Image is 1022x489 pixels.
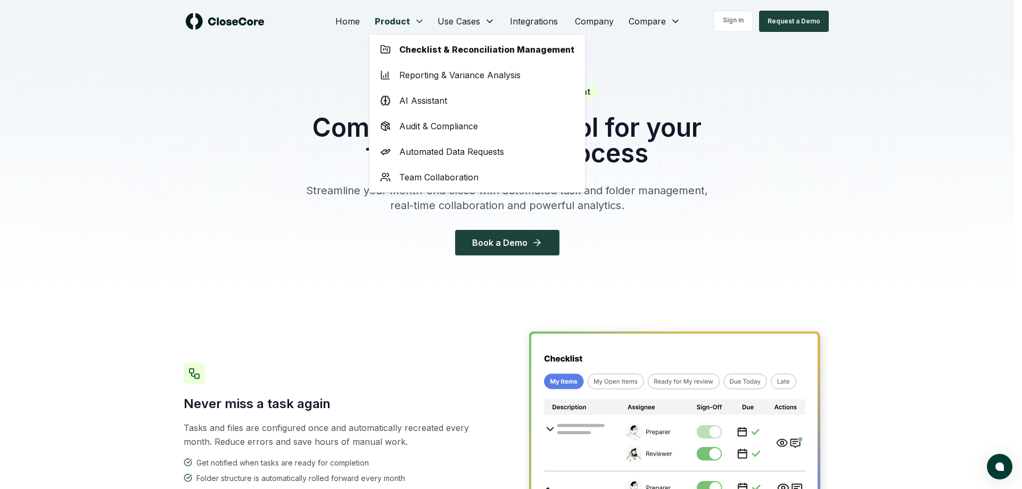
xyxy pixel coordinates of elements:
[399,43,574,56] span: Checklist & Reconciliation Management
[399,94,447,107] span: AI Assistant
[399,171,479,184] span: Team Collaboration
[372,113,583,139] a: Audit & Compliance
[372,164,583,190] a: Team Collaboration
[372,62,583,88] a: Reporting & Variance Analysis
[399,120,478,132] span: Audit & Compliance
[399,69,521,81] span: Reporting & Variance Analysis
[372,88,583,113] a: AI Assistant
[372,37,583,62] a: Checklist & Reconciliation Management
[372,139,583,164] a: Automated Data Requests
[399,145,504,158] span: Automated Data Requests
